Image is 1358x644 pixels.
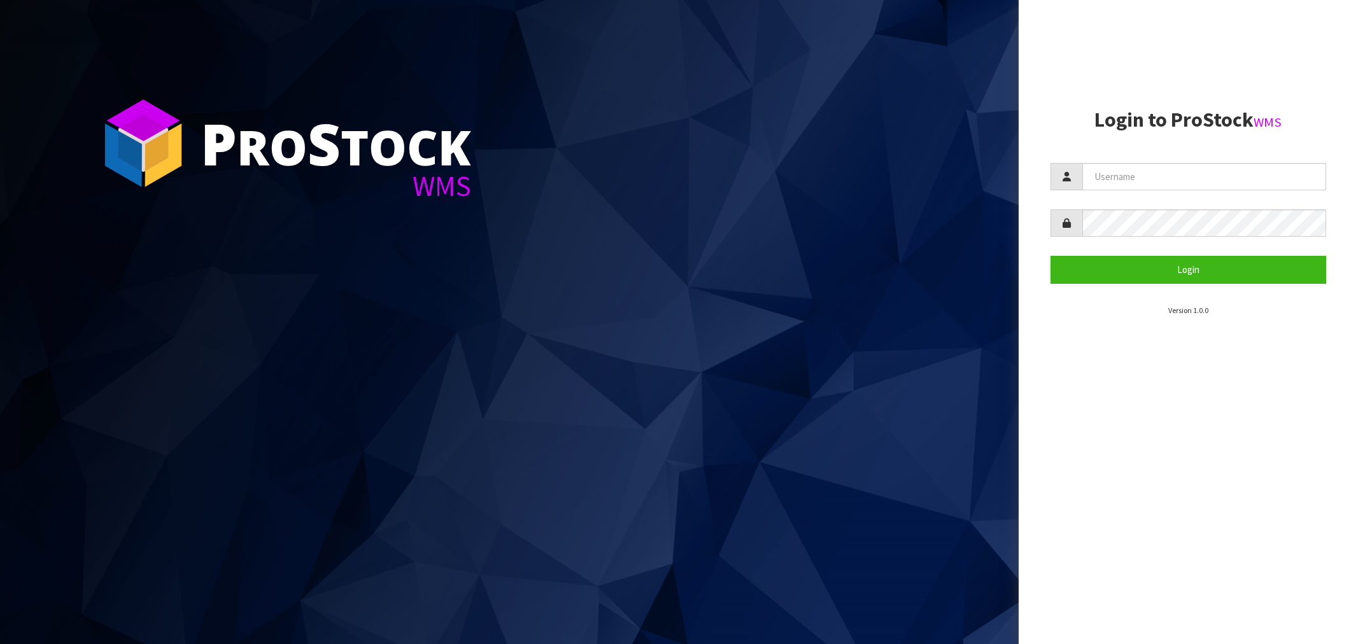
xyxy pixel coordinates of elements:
span: P [201,104,237,182]
div: ro tock [201,115,471,172]
h2: Login to ProStock [1050,109,1326,131]
div: WMS [201,172,471,200]
small: Version 1.0.0 [1168,305,1208,315]
button: Login [1050,256,1326,283]
input: Username [1082,163,1326,190]
small: WMS [1254,114,1282,130]
span: S [308,104,341,182]
img: ProStock Cube [95,95,191,191]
